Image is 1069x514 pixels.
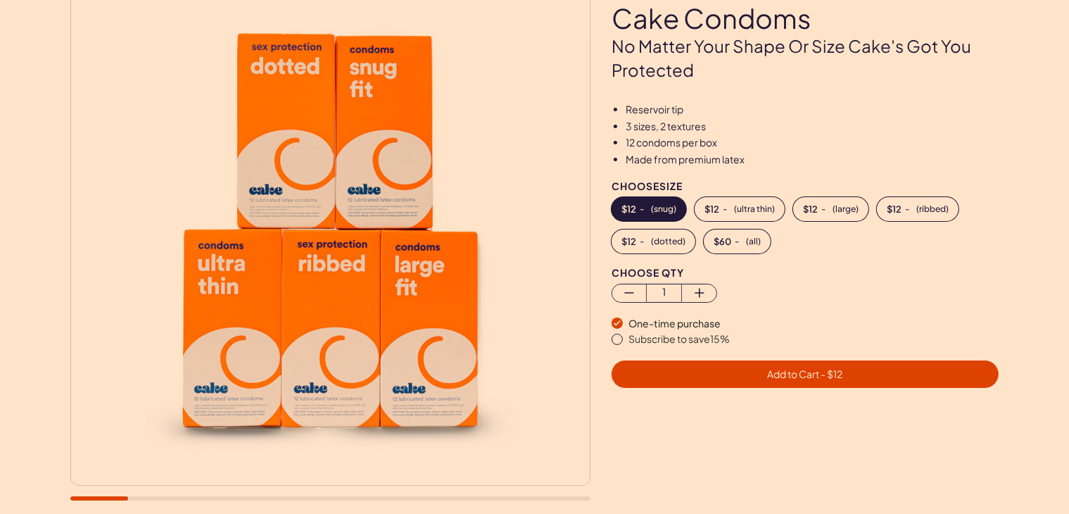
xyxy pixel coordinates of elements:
span: $ 60 [714,237,731,246]
span: Add to Cart [768,368,843,380]
div: One-time purchase [628,317,999,331]
span: $ 12 [803,204,818,214]
span: ( dotted ) [651,237,685,246]
h1: Cake Condoms [612,4,999,33]
span: ( all ) [746,237,761,246]
span: $ 12 [621,204,636,214]
li: Reservoir tip [626,103,999,117]
button: - [695,197,785,221]
span: ( snug ) [651,204,676,214]
button: - [793,197,868,221]
button: - [704,230,771,253]
li: 3 sizes, 2 textures [626,120,999,134]
span: ( ribbed ) [916,204,949,214]
span: 1 [647,284,681,301]
span: $ 12 [704,204,719,214]
span: - $ 12 [820,368,843,380]
div: Choose Size [612,181,999,192]
li: Made from premium latex [626,153,999,167]
button: Add to Cart - $12 [612,361,999,388]
div: Subscribe to save 15 % [628,332,999,346]
button: - [612,197,686,221]
button: - [612,230,695,253]
span: $ 12 [887,204,902,214]
span: $ 12 [621,237,636,246]
div: Choose Qty [612,268,999,278]
button: - [877,197,959,221]
li: 12 condoms per box [626,136,999,150]
span: ( ultra thin ) [734,204,775,214]
p: No matter your shape or size Cake's got you protected [612,35,999,82]
span: ( large ) [833,204,859,214]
